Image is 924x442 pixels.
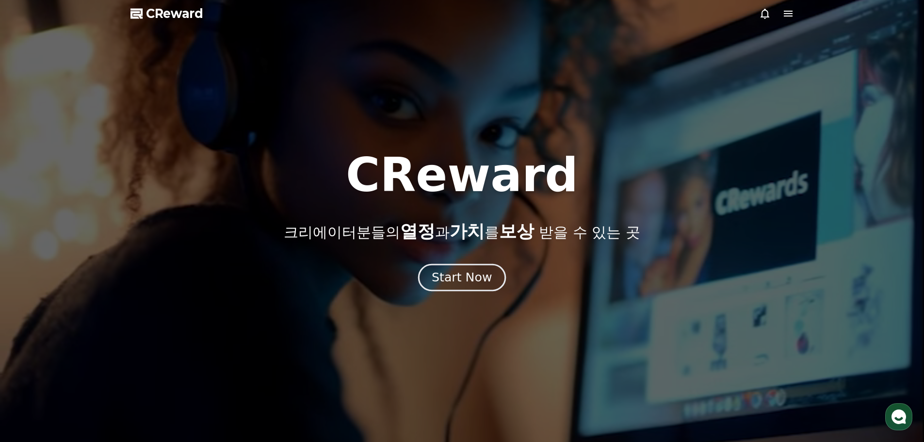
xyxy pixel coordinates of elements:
[420,274,504,283] a: Start Now
[146,6,203,21] span: CReward
[400,221,435,241] span: 열정
[3,308,64,332] a: 홈
[31,322,36,330] span: 홈
[346,152,578,198] h1: CReward
[450,221,485,241] span: 가치
[432,269,492,286] div: Start Now
[64,308,125,332] a: 대화
[284,222,640,241] p: 크리에이터분들의 과 를 받을 수 있는 곳
[418,263,506,291] button: Start Now
[499,221,534,241] span: 보상
[150,322,162,330] span: 설정
[89,323,100,330] span: 대화
[130,6,203,21] a: CReward
[125,308,186,332] a: 설정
